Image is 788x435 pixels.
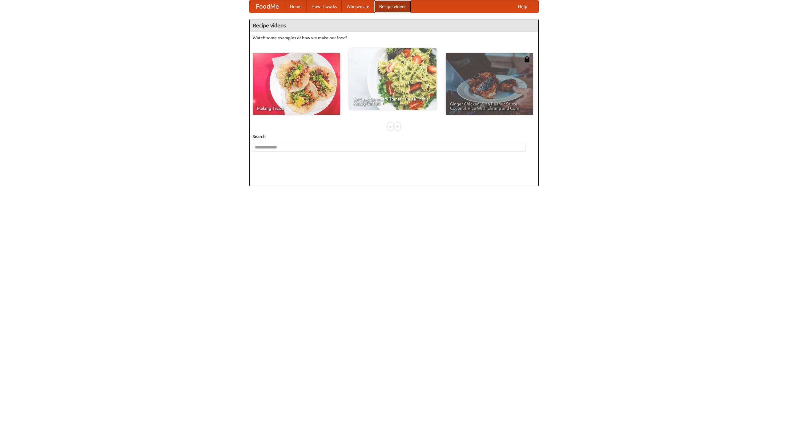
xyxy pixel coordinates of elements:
div: » [395,123,400,130]
p: Watch some examples of how we make our food! [253,35,535,41]
span: Making Tacos [257,106,336,110]
a: Help [513,0,532,13]
a: An Easy, Summery Tomato Pasta That's Ready for Fall [349,48,436,110]
a: Making Tacos [253,53,340,115]
h4: Recipe videos [250,19,538,32]
a: How it works [307,0,342,13]
a: FoodMe [250,0,285,13]
img: 483408.png [524,56,530,62]
h5: Search [253,133,535,140]
a: Who we are [342,0,374,13]
a: Home [285,0,307,13]
div: « [388,123,393,130]
a: Recipe videos [374,0,411,13]
span: An Easy, Summery Tomato Pasta That's Ready for Fall [353,97,432,105]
